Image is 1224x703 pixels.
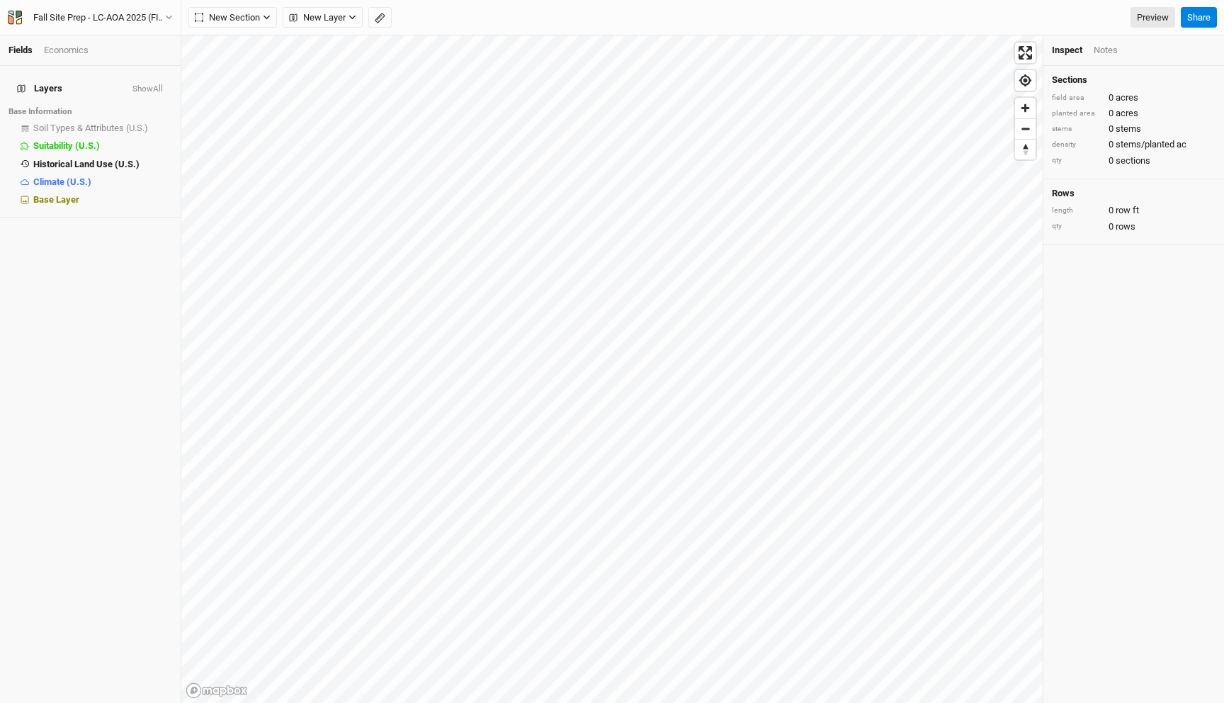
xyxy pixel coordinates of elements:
div: planted area [1052,108,1101,119]
button: New Section [188,7,277,28]
button: Find my location [1015,70,1036,91]
div: field area [1052,93,1101,103]
a: Mapbox logo [186,682,248,699]
canvas: Map [181,35,1043,703]
span: Base Layer [33,194,79,205]
button: Enter fullscreen [1015,43,1036,63]
div: Soil Types & Attributes (U.S.) [33,123,172,134]
div: Fall Site Prep - LC-AOA 2025 (FInal) [33,11,165,25]
div: Base Layer [33,194,172,206]
span: rows [1116,220,1135,233]
div: Suitability (U.S.) [33,140,172,152]
span: Historical Land Use (U.S.) [33,159,140,169]
span: acres [1116,91,1138,104]
div: Notes [1094,44,1118,57]
div: 0 [1052,220,1215,233]
button: Share [1181,7,1217,28]
h4: Rows [1052,188,1215,199]
div: Economics [44,44,89,57]
div: 0 [1052,138,1215,151]
span: Reset bearing to north [1015,140,1036,159]
div: Climate (U.S.) [33,176,172,188]
h4: Sections [1052,74,1215,86]
span: New Section [195,11,260,25]
button: Fall Site Prep - LC-AOA 2025 (FInal) [7,10,174,26]
div: density [1052,140,1101,150]
span: acres [1116,107,1138,120]
div: 0 [1052,123,1215,135]
div: qty [1052,221,1101,232]
button: Zoom in [1015,98,1036,118]
div: 0 [1052,107,1215,120]
button: Shortcut: M [368,7,392,28]
button: ShowAll [132,84,164,94]
div: stems [1052,124,1101,135]
button: Reset bearing to north [1015,139,1036,159]
span: Climate (U.S.) [33,176,91,187]
div: Inspect [1052,44,1082,57]
div: 0 [1052,204,1215,217]
button: New Layer [283,7,363,28]
span: sections [1116,154,1150,167]
span: Suitability (U.S.) [33,140,100,151]
div: Historical Land Use (U.S.) [33,159,172,170]
span: Layers [17,83,62,94]
a: Fields [8,45,33,55]
div: qty [1052,155,1101,166]
span: stems [1116,123,1141,135]
div: 0 [1052,91,1215,104]
a: Preview [1130,7,1175,28]
div: 0 [1052,154,1215,167]
span: Zoom out [1015,119,1036,139]
button: Zoom out [1015,118,1036,139]
span: row ft [1116,204,1139,217]
div: length [1052,206,1101,216]
span: Soil Types & Attributes (U.S.) [33,123,148,133]
span: stems/planted ac [1116,138,1186,151]
span: New Layer [289,11,346,25]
